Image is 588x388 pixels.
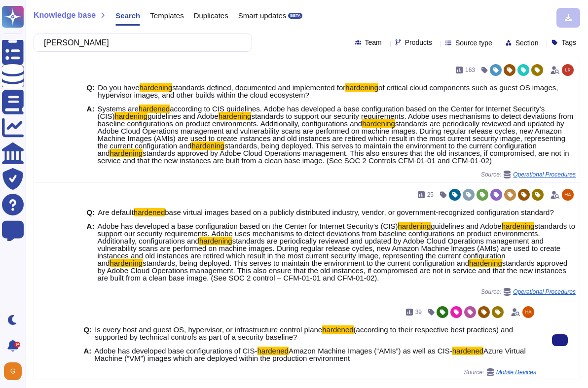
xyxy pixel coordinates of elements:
[465,67,475,73] span: 163
[98,208,134,216] span: Are default
[415,309,422,315] span: 39
[39,34,242,51] input: Search a question or template...
[94,347,257,355] span: Adobe has developed base configurations of CIS-
[150,12,184,19] span: Templates
[238,12,287,19] span: Smart updates
[172,83,345,92] span: standards defined, documented and implemented for
[87,209,95,216] b: Q:
[4,362,22,380] img: user
[97,119,565,150] span: standards are periodically reviewed and updated by Adobe Cloud Operations management and vulnerab...
[562,64,574,76] img: user
[481,171,576,178] span: Source:
[194,12,228,19] span: Duplicates
[469,259,502,267] mark: hardening
[199,237,232,245] mark: hardening
[522,306,534,318] img: user
[513,172,576,177] span: Operational Procedures
[140,83,173,92] mark: hardening
[496,369,536,375] span: Mobile Devices
[289,347,452,355] span: Amazon Machine Images (“AMIs”) as well as CIS-
[115,12,140,19] span: Search
[288,13,302,19] div: BETA
[97,259,567,282] span: standards approved by Adobe Cloud Operations management. This also ensure that the old instances,...
[398,222,431,230] mark: hardening
[481,288,576,296] span: Source:
[97,141,536,157] span: standards, being deployed. This serves to maintain the environment to the current configuration and
[98,83,139,92] span: Do you have
[257,347,289,355] mark: hardened
[97,112,573,128] span: standards to support our security requirements. Adobe uses mechanisms to detect deviations from b...
[110,149,143,157] mark: hardening
[95,325,513,341] span: (according to their respective best practices) and supported by technical controls as part of a s...
[405,39,432,46] span: Products
[94,347,525,362] span: Azure Virtual Machine (“VM”) images which are deployed within the production environment
[502,222,535,230] mark: hardening
[97,222,575,245] span: standards to support our security requirements. Adobe uses mechanisms to detect deviations from b...
[562,189,574,201] img: user
[134,208,165,216] mark: hardened
[97,105,545,120] span: according to CIS guidelines. Adobe has developed a base configuration based on the Center for Int...
[143,259,469,267] span: standards, being deployed. This serves to maintain the environment to the current configuration and
[431,222,501,230] span: guidelines and Adobe
[14,342,20,348] div: 9+
[362,119,395,128] mark: hardening
[98,83,558,99] span: of critical cloud components such as guest OS images, hypervisor images, and other builds within ...
[322,325,353,334] mark: hardened
[515,39,539,46] span: Section
[165,208,554,216] span: base virtual images based on a publicly distributed industry, vendor, or government-recognized co...
[139,105,170,113] mark: hardened
[83,326,92,341] b: Q:
[87,222,95,282] b: A:
[87,84,95,99] b: Q:
[114,112,147,120] mark: hardening
[97,105,138,113] span: Systems are
[97,149,569,165] span: standards approved by Adobe Cloud Operations management. This also ensures that the old instances...
[219,112,252,120] mark: hardening
[2,360,29,382] button: user
[513,289,576,295] span: Operational Procedures
[452,347,483,355] mark: hardened
[464,368,536,376] span: Source:
[87,105,95,164] b: A:
[561,39,576,46] span: Tags
[97,222,398,230] span: Adobe has developed a base configuration based on the Center for Internet Security's (CIS)
[95,325,322,334] span: Is every host and guest OS, hypervisor, or infrastructure control plane
[345,83,378,92] mark: hardening
[110,259,143,267] mark: hardening
[97,237,560,267] span: standards are periodically reviewed and updated by Adobe Cloud Operations management and vulnerab...
[83,347,91,362] b: A:
[427,192,434,198] span: 25
[191,141,224,150] mark: hardening
[34,11,96,19] span: Knowledge base
[147,112,218,120] span: guidelines and Adobe
[455,39,492,46] span: Source type
[365,39,382,46] span: Team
